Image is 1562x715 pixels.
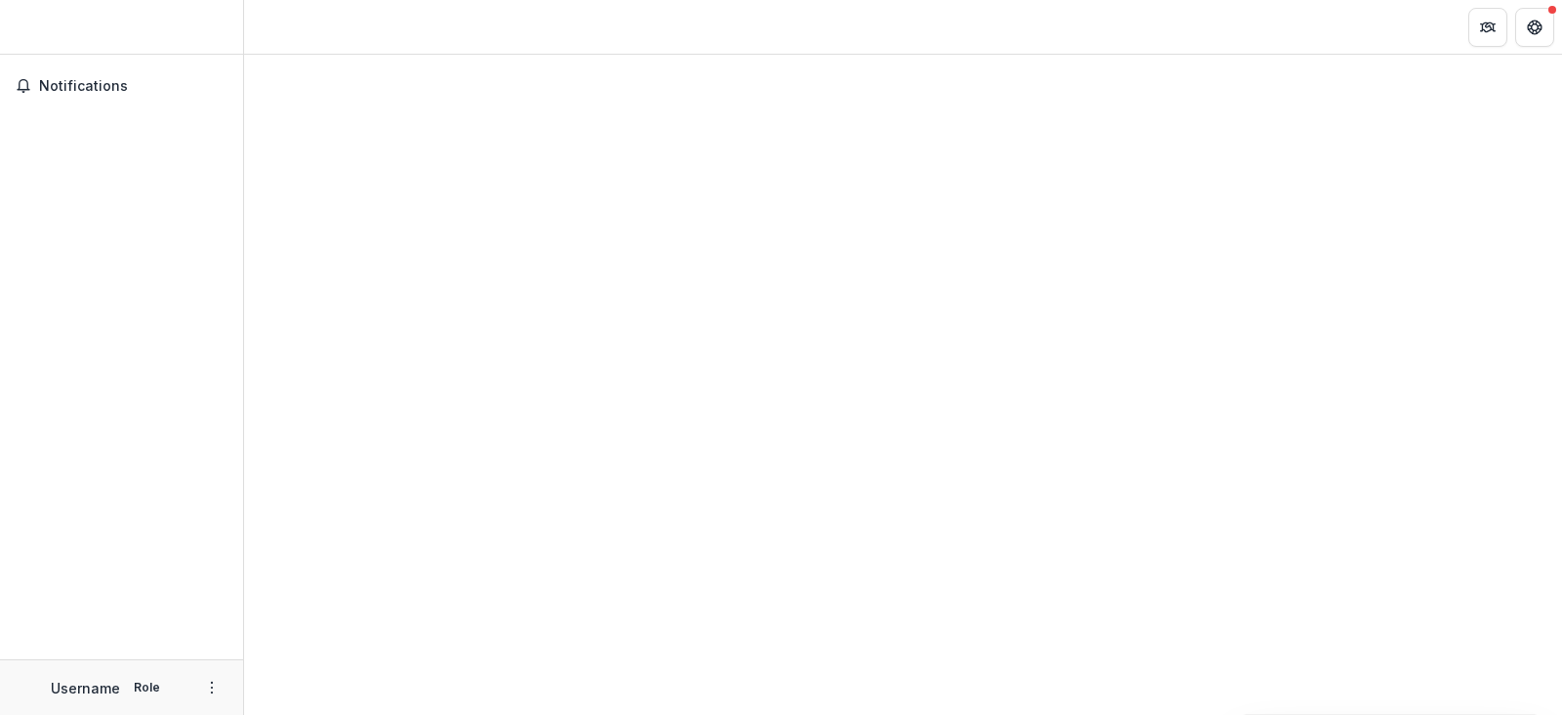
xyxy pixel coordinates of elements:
[200,676,224,699] button: More
[39,78,227,95] span: Notifications
[8,70,235,102] button: Notifications
[51,678,120,698] p: Username
[1515,8,1554,47] button: Get Help
[128,679,166,696] p: Role
[1468,8,1507,47] button: Partners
